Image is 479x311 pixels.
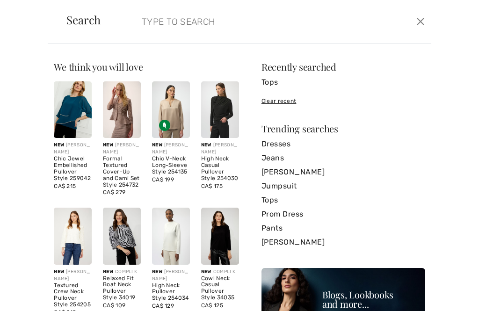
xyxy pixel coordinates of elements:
[152,268,190,282] div: [PERSON_NAME]
[159,120,170,131] img: Sustainable Fabric
[201,142,211,148] span: New
[261,207,425,221] a: Prom Dress
[103,189,125,195] span: CA$ 279
[152,282,190,302] div: High Neck Pullover Style 254034
[54,183,76,189] span: CA$ 215
[54,142,64,148] span: New
[54,156,92,181] div: Chic Jewel Embellished Pullover Style 259042
[103,142,141,156] div: [PERSON_NAME]
[261,221,425,235] a: Pants
[103,142,113,148] span: New
[54,81,92,138] img: Chic Jewel Embellished Pullover Style 259042. Dark Teal
[103,156,141,188] div: Formal Textured Cover-Up and Cami Set Style 254732
[54,268,92,282] div: [PERSON_NAME]
[261,235,425,249] a: [PERSON_NAME]
[66,14,101,25] span: Search
[261,151,425,165] a: Jeans
[201,208,239,264] img: Cowl Neck Casual Pullover Style 34035. Black
[152,142,162,148] span: New
[152,303,174,309] span: CA$ 129
[201,269,211,275] span: New
[201,156,239,181] div: High Neck Casual Pullover Style 254030
[152,176,174,183] span: CA$ 199
[152,269,162,275] span: New
[54,282,92,308] div: Textured Crew Neck Pullover Style 254205
[414,14,428,29] button: Close
[201,142,239,156] div: [PERSON_NAME]
[201,275,239,301] div: Cowl Neck Casual Pullover Style 34035
[54,269,64,275] span: New
[201,302,223,309] span: CA$ 125
[261,75,425,89] a: Tops
[322,290,421,309] div: Blogs, Lookbooks and more...
[261,193,425,207] a: Tops
[54,142,92,156] div: [PERSON_NAME]
[201,81,239,138] img: High Neck Casual Pullover Style 254030. Black
[54,208,92,264] img: Textured Crew Neck Pullover Style 254205. Winter White
[103,302,125,309] span: CA$ 109
[103,268,141,275] div: COMPLI K
[103,81,141,138] img: Formal Textured Cover-Up and Cami Set Style 254732. Sand
[261,165,425,179] a: [PERSON_NAME]
[103,208,141,264] img: Relaxed Fit Boat Neck Pullover Style 34019. As sample
[152,208,190,264] img: High Neck Pullover Style 254034. Black
[103,275,141,301] div: Relaxed Fit Boat Neck Pullover Style 34019
[201,268,239,275] div: COMPLI K
[261,137,425,151] a: Dresses
[54,60,143,73] span: We think you will love
[152,156,190,175] div: Chic V-Neck Long-Sleeve Style 254135
[261,62,425,72] div: Recently searched
[103,269,113,275] span: New
[152,142,190,156] div: [PERSON_NAME]
[261,179,425,193] a: Jumpsuit
[201,183,223,189] span: CA$ 175
[261,124,425,133] div: Trending searches
[152,81,190,138] img: Chic V-Neck Long-Sleeve Style 254135. Fawn
[261,97,425,105] div: Clear recent
[135,7,344,36] input: TYPE TO SEARCH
